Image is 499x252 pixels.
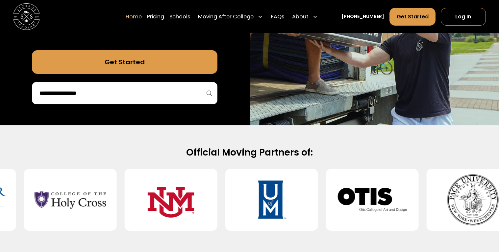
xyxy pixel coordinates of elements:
div: About [289,7,320,26]
div: About [292,12,309,20]
a: Get Started [32,50,217,74]
div: Moving After College [198,12,254,20]
a: [PHONE_NUMBER] [341,13,384,20]
img: University of Memphis [236,174,307,225]
a: Schools [169,7,190,26]
div: Moving After College [195,7,265,26]
a: FAQs [271,7,284,26]
h2: Official Moving Partners of: [37,146,462,158]
a: Get Started [389,8,435,25]
img: Storage Scholars main logo [13,3,40,30]
a: Log In [441,8,486,25]
img: College of the Holy Cross [35,174,106,225]
a: Pricing [147,7,164,26]
img: Otis College of Art and Design [337,174,408,225]
a: Home [126,7,142,26]
img: University of New Mexico [135,174,207,225]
